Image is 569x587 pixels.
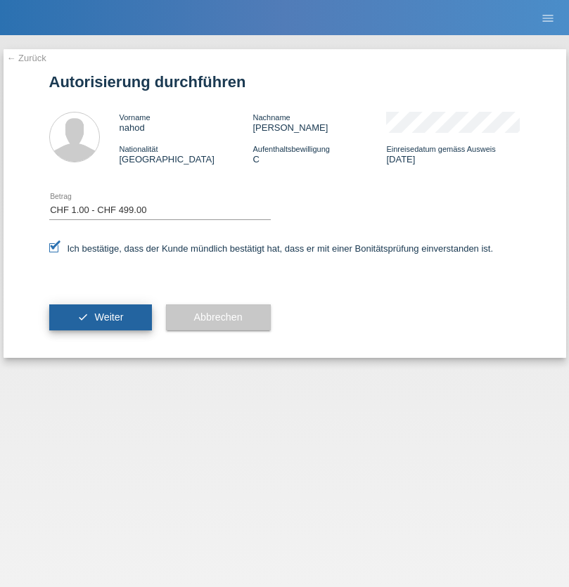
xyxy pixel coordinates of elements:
[386,143,520,165] div: [DATE]
[541,11,555,25] i: menu
[534,13,562,22] a: menu
[252,112,386,133] div: [PERSON_NAME]
[94,311,123,323] span: Weiter
[194,311,243,323] span: Abbrechen
[252,145,329,153] span: Aufenthaltsbewilligung
[252,143,386,165] div: C
[120,145,158,153] span: Nationalität
[49,243,494,254] label: Ich bestätige, dass der Kunde mündlich bestätigt hat, dass er mit einer Bonitätsprüfung einversta...
[120,112,253,133] div: nahod
[120,113,151,122] span: Vorname
[252,113,290,122] span: Nachname
[166,304,271,331] button: Abbrechen
[120,143,253,165] div: [GEOGRAPHIC_DATA]
[49,304,152,331] button: check Weiter
[386,145,495,153] span: Einreisedatum gemäss Ausweis
[7,53,46,63] a: ← Zurück
[77,311,89,323] i: check
[49,73,520,91] h1: Autorisierung durchführen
